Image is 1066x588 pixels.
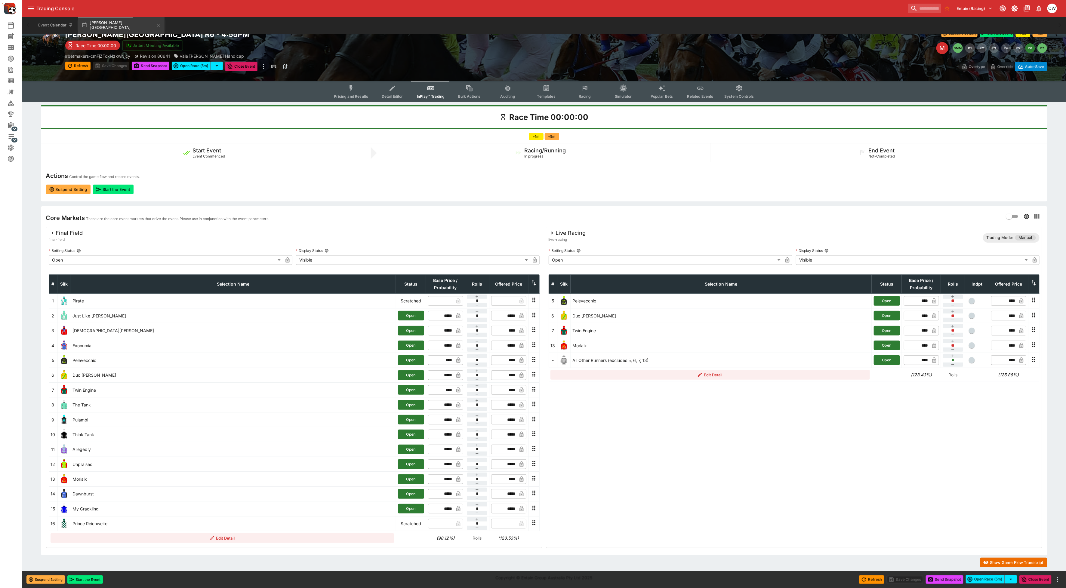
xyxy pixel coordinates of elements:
[398,400,424,410] button: Open
[59,326,69,335] img: runner 3
[49,353,57,368] td: 5
[71,353,396,368] td: Pelevecchio
[49,397,57,412] td: 8
[71,442,396,457] td: Allegedly
[549,237,586,243] span: live-racing
[874,311,900,320] button: Open
[796,248,823,253] p: Display Status
[467,535,487,541] p: Rolls
[7,77,24,84] div: Template Search
[7,22,24,29] div: Event Calendar
[926,575,963,584] button: Send Snapshot
[959,62,1047,71] div: Start From
[334,94,368,99] span: Pricing and Results
[172,62,223,70] div: split button
[537,94,556,99] span: Templates
[59,519,69,528] img: runner 16
[67,575,103,584] button: Start the Event
[559,296,569,306] img: runner 5
[36,5,906,12] div: Trading Console
[49,274,57,293] th: #
[174,53,244,59] div: Vale Denis Searle Handicap
[428,535,463,541] h6: (98.12%)
[977,43,987,53] button: R2
[874,341,900,350] button: Open
[71,368,396,382] td: Duo [PERSON_NAME]
[69,174,140,180] p: Control the game flow and record events.
[398,430,424,439] button: Open
[1019,575,1052,584] button: Close Event
[49,383,57,397] td: 7
[76,42,116,49] p: Race Time 00:00:00
[959,62,988,71] button: Overtype
[2,1,16,16] img: PriceKinetics Logo
[1047,4,1057,13] div: Christopher Winter
[35,17,77,34] button: Event Calendar
[49,442,57,457] td: 11
[7,33,24,40] div: New Event
[966,575,1017,583] div: split button
[49,501,57,516] td: 15
[874,355,900,365] button: Open
[71,516,396,531] td: Prince Reichweite
[71,457,396,471] td: Unpraised
[51,533,394,543] button: Edit Detail
[989,43,999,53] button: R3
[26,575,65,584] button: Suspend Betting
[193,147,221,154] h5: Start Event
[549,293,557,308] td: 5
[987,62,1015,71] button: Override
[571,353,872,368] td: All Other Runners (excludes 5, 6, 7, 13)
[953,43,963,53] button: SMM
[49,293,57,308] td: 1
[966,575,1005,583] button: Open Race (5m)
[59,474,69,484] img: runner 13
[59,355,69,365] img: runner 5
[398,385,424,395] button: Open
[398,520,424,527] p: Scratched
[524,147,566,154] h5: Racing/Running
[398,415,424,424] button: Open
[398,311,424,320] button: Open
[7,100,24,107] div: Categories
[559,311,569,320] img: runner 6
[549,274,557,293] th: #
[71,293,396,308] td: Pirate
[122,40,183,51] button: Jetbet Meeting Available
[71,323,396,338] td: [DEMOGRAPHIC_DATA][PERSON_NAME]
[398,459,424,469] button: Open
[559,326,569,335] img: runner 7
[936,42,948,54] div: Edit Meeting
[398,370,424,380] button: Open
[953,43,1047,53] nav: pagination navigation
[965,274,989,293] th: Independent
[26,3,36,14] button: open drawer
[7,122,24,129] div: Management
[1013,43,1023,53] button: R5
[49,255,283,265] div: Open
[49,427,57,442] td: 10
[571,274,872,293] th: Selection Name
[953,4,996,13] button: Select Tenant
[868,154,895,158] span: Not-Completed
[49,516,57,531] td: 16
[59,504,69,513] img: runner 15
[59,430,69,439] img: runner 10
[65,30,556,39] h2: Copy To Clipboard
[71,427,396,442] td: Think Tank
[549,338,557,353] td: 13
[71,472,396,486] td: Morlaix
[491,535,526,541] h6: (123.53%)
[824,249,829,253] button: Display Status
[1005,575,1017,583] button: select merge strategy
[49,308,57,323] td: 2
[426,274,465,293] th: Base Price / Probability
[1054,576,1061,583] button: more
[65,62,91,70] button: Refresh
[46,185,91,194] button: Suspend Betting
[529,133,544,140] button: +1m
[991,372,1026,378] h6: (125.88%)
[49,248,75,253] p: Betting Status
[908,4,941,13] input: search
[329,81,759,102] div: Event type filters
